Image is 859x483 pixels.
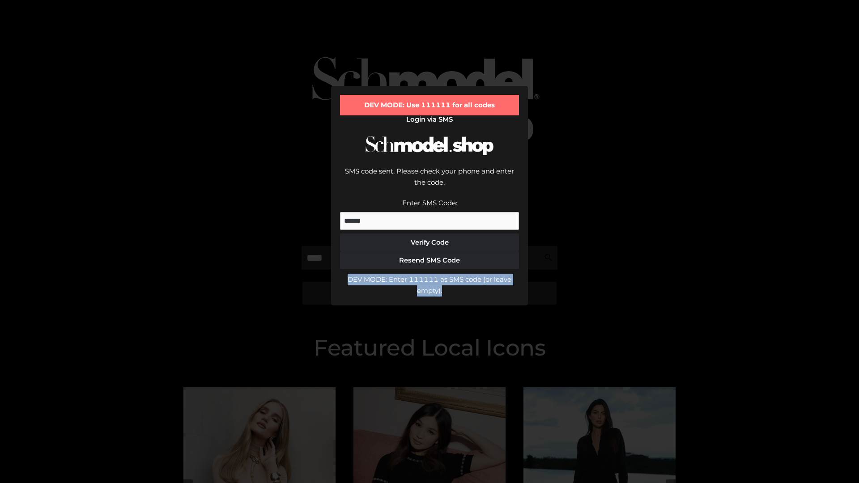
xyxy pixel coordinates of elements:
img: Schmodel Logo [362,128,497,163]
h2: Login via SMS [340,115,519,123]
button: Verify Code [340,233,519,251]
button: Resend SMS Code [340,251,519,269]
div: DEV MODE: Use 111111 for all codes [340,95,519,115]
div: SMS code sent. Please check your phone and enter the code. [340,165,519,197]
label: Enter SMS Code: [402,199,457,207]
div: DEV MODE: Enter 111111 as SMS code (or leave empty). [340,274,519,297]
